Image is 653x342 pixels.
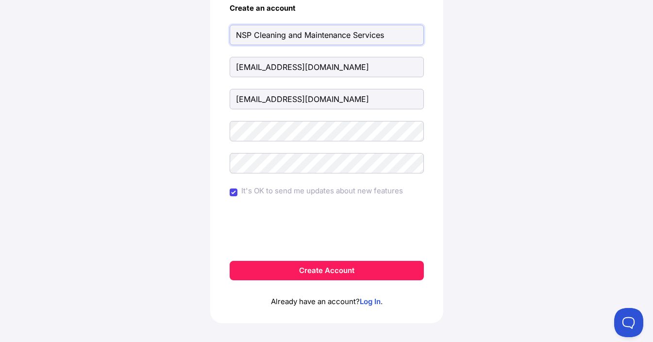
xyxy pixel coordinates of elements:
iframe: Toggle Customer Support [614,308,643,337]
p: Already have an account? . [230,280,424,308]
label: It's OK to send me updates about new features [241,185,403,197]
button: Create Account [230,261,424,280]
input: Last Name [230,57,424,77]
h4: Create an account [230,4,424,13]
a: Log In [360,297,381,306]
input: Email [230,89,424,109]
input: First Name [230,25,424,45]
iframe: reCAPTCHA [253,211,401,249]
